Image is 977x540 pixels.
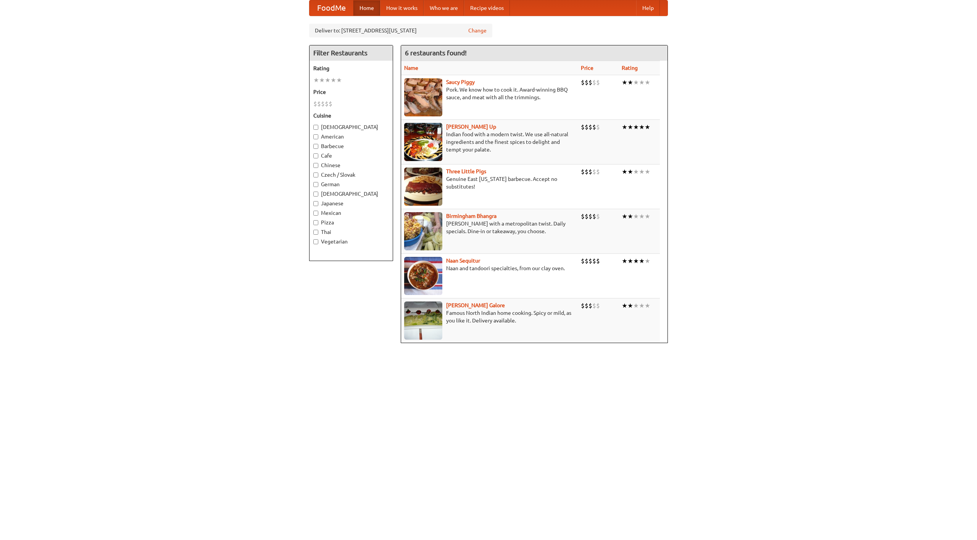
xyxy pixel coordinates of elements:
[310,0,353,16] a: FoodMe
[622,168,627,176] li: ★
[313,112,389,119] h5: Cuisine
[404,86,575,101] p: Pork. We know how to cook it. Award-winning BBQ sauce, and meat with all the trimmings.
[404,65,418,71] a: Name
[639,257,645,265] li: ★
[627,301,633,310] li: ★
[313,144,318,149] input: Barbecue
[627,78,633,87] li: ★
[639,212,645,221] li: ★
[424,0,464,16] a: Who we are
[627,257,633,265] li: ★
[404,168,442,206] img: littlepigs.jpg
[581,168,585,176] li: $
[633,123,639,131] li: ★
[313,211,318,216] input: Mexican
[325,100,329,108] li: $
[313,64,389,72] h5: Rating
[581,65,593,71] a: Price
[622,123,627,131] li: ★
[313,181,389,188] label: German
[446,213,497,219] a: Birmingham Bhangra
[313,88,389,96] h5: Price
[627,212,633,221] li: ★
[592,78,596,87] li: $
[317,100,321,108] li: $
[464,0,510,16] a: Recipe videos
[588,168,592,176] li: $
[633,78,639,87] li: ★
[313,142,389,150] label: Barbecue
[592,168,596,176] li: $
[309,24,492,37] div: Deliver to: [STREET_ADDRESS][US_STATE]
[645,123,650,131] li: ★
[446,258,480,264] a: Naan Sequitur
[645,301,650,310] li: ★
[313,190,389,198] label: [DEMOGRAPHIC_DATA]
[633,301,639,310] li: ★
[404,264,575,272] p: Naan and tandoori specialties, from our clay oven.
[313,125,318,130] input: [DEMOGRAPHIC_DATA]
[404,301,442,340] img: currygalore.jpg
[596,212,600,221] li: $
[446,124,496,130] a: [PERSON_NAME] Up
[633,212,639,221] li: ★
[446,79,475,85] a: Saucy Piggy
[585,301,588,310] li: $
[336,76,342,84] li: ★
[313,200,389,207] label: Japanese
[405,49,467,56] ng-pluralize: 6 restaurants found!
[404,175,575,190] p: Genuine East [US_STATE] barbecue. Accept no substitutes!
[596,123,600,131] li: $
[627,123,633,131] li: ★
[592,123,596,131] li: $
[585,123,588,131] li: $
[404,220,575,235] p: [PERSON_NAME] with a metropolitan twist. Daily specials. Dine-in or takeaway, you choose.
[633,168,639,176] li: ★
[404,131,575,153] p: Indian food with a modern twist. We use all-natural ingredients and the finest spices to delight ...
[588,123,592,131] li: $
[404,257,442,295] img: naansequitur.jpg
[588,301,592,310] li: $
[596,168,600,176] li: $
[313,228,389,236] label: Thai
[313,134,318,139] input: American
[319,76,325,84] li: ★
[313,123,389,131] label: [DEMOGRAPHIC_DATA]
[622,257,627,265] li: ★
[446,168,486,174] a: Three Little Pigs
[313,161,389,169] label: Chinese
[588,78,592,87] li: $
[313,239,318,244] input: Vegetarian
[585,78,588,87] li: $
[404,78,442,116] img: saucy.jpg
[404,309,575,324] p: Famous North Indian home cooking. Spicy or mild, as you like it. Delivery available.
[313,209,389,217] label: Mexican
[622,212,627,221] li: ★
[313,238,389,245] label: Vegetarian
[325,76,331,84] li: ★
[446,302,505,308] a: [PERSON_NAME] Galore
[313,76,319,84] li: ★
[581,257,585,265] li: $
[313,172,318,177] input: Czech / Slovak
[313,219,389,226] label: Pizza
[592,212,596,221] li: $
[581,123,585,131] li: $
[596,78,600,87] li: $
[310,45,393,61] h4: Filter Restaurants
[313,230,318,235] input: Thai
[313,100,317,108] li: $
[313,171,389,179] label: Czech / Slovak
[331,76,336,84] li: ★
[353,0,380,16] a: Home
[380,0,424,16] a: How it works
[313,152,389,160] label: Cafe
[622,78,627,87] li: ★
[639,301,645,310] li: ★
[404,123,442,161] img: curryup.jpg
